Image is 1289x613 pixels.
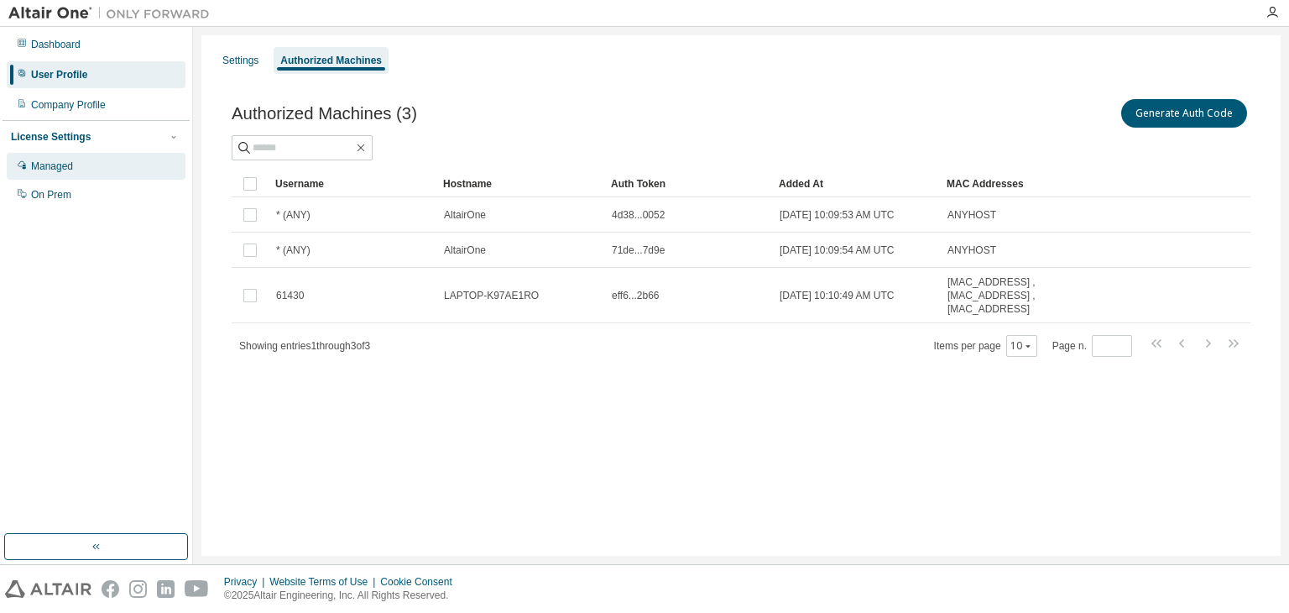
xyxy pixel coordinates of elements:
[611,170,765,197] div: Auth Token
[157,580,175,598] img: linkedin.svg
[444,244,486,257] span: AltairOne
[947,275,1073,316] span: [MAC_ADDRESS] , [MAC_ADDRESS] , [MAC_ADDRESS]
[612,289,660,302] span: eff6...2b66
[11,130,91,144] div: License Settings
[5,580,91,598] img: altair_logo.svg
[280,54,382,67] div: Authorized Machines
[947,244,996,257] span: ANYHOST
[232,104,417,123] span: Authorized Machines (3)
[185,580,209,598] img: youtube.svg
[269,575,380,589] div: Website Terms of Use
[780,208,895,222] span: [DATE] 10:09:53 AM UTC
[1052,335,1132,357] span: Page n.
[934,335,1037,357] span: Items per page
[275,170,430,197] div: Username
[443,170,598,197] div: Hostname
[239,340,370,352] span: Showing entries 1 through 3 of 3
[31,38,81,51] div: Dashboard
[444,289,539,302] span: LAPTOP-K97AE1RO
[31,160,73,173] div: Managed
[780,289,895,302] span: [DATE] 10:10:49 AM UTC
[224,575,269,589] div: Privacy
[947,170,1074,197] div: MAC Addresses
[779,170,933,197] div: Added At
[276,289,304,302] span: 61430
[276,208,311,222] span: * (ANY)
[612,244,665,257] span: 71de...7d9e
[612,208,665,222] span: 4d38...0052
[31,98,106,112] div: Company Profile
[380,575,462,589] div: Cookie Consent
[8,5,218,22] img: Altair One
[31,68,87,81] div: User Profile
[1010,339,1033,353] button: 10
[1121,99,1247,128] button: Generate Auth Code
[780,244,895,257] span: [DATE] 10:09:54 AM UTC
[129,580,147,598] img: instagram.svg
[224,589,462,603] p: © 2025 Altair Engineering, Inc. All Rights Reserved.
[947,208,996,222] span: ANYHOST
[276,244,311,257] span: * (ANY)
[102,580,119,598] img: facebook.svg
[31,188,71,202] div: On Prem
[222,54,258,67] div: Settings
[444,208,486,222] span: AltairOne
